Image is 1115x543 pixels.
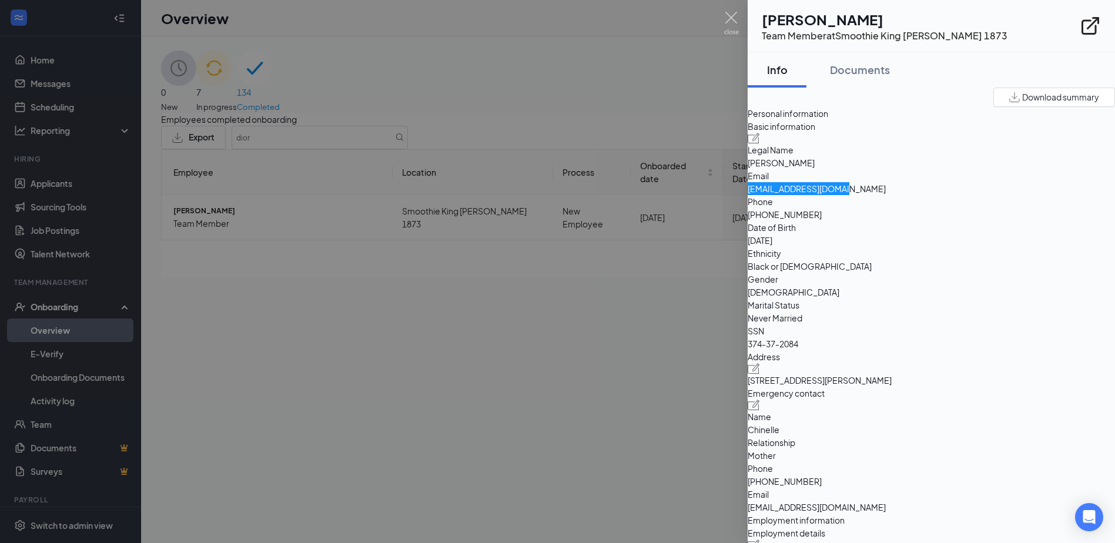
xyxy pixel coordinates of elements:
span: Gender [748,273,1115,286]
div: Info [759,62,795,77]
span: [PERSON_NAME] [748,156,1115,169]
span: Phone [748,462,1115,475]
span: Address [748,350,1115,363]
div: Open Intercom Messenger [1075,503,1103,531]
span: Email [748,169,1115,182]
span: Employment information [748,514,1115,527]
span: Relationship [748,436,1115,449]
div: Team Member at Smoothie King [PERSON_NAME] 1873 [762,29,1007,42]
span: Emergency contact [748,387,1115,400]
span: Phone [748,195,1115,208]
span: SSN [748,324,1115,337]
span: Chinelle [748,423,1115,436]
span: [EMAIL_ADDRESS][DOMAIN_NAME] [748,501,1115,514]
span: Legal Name [748,143,1115,156]
span: Never Married [748,311,1115,324]
span: [DATE] [748,234,1115,247]
h1: [PERSON_NAME] [762,9,1007,29]
span: Employment details [748,527,1115,539]
span: Marital Status [748,299,1115,311]
span: Date of Birth [748,221,1115,234]
span: Mother [748,449,1115,462]
span: [EMAIL_ADDRESS][DOMAIN_NAME] [748,182,1115,195]
span: [PHONE_NUMBER] [748,208,1115,221]
span: Download summary [1022,91,1099,103]
span: [DEMOGRAPHIC_DATA] [748,286,1115,299]
div: Documents [830,62,890,77]
span: [PHONE_NUMBER] [748,475,1115,488]
span: Ethnicity [748,247,1115,260]
span: Email [748,488,1115,501]
span: Basic information [748,120,1115,133]
span: Black or [DEMOGRAPHIC_DATA] [748,260,1115,273]
svg: ExternalLink [1080,15,1101,36]
button: Download summary [993,88,1115,107]
span: [STREET_ADDRESS][PERSON_NAME] [748,374,1115,387]
span: Name [748,410,1115,423]
span: Personal information [748,107,1115,120]
span: 374-37-2084 [748,337,1115,350]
